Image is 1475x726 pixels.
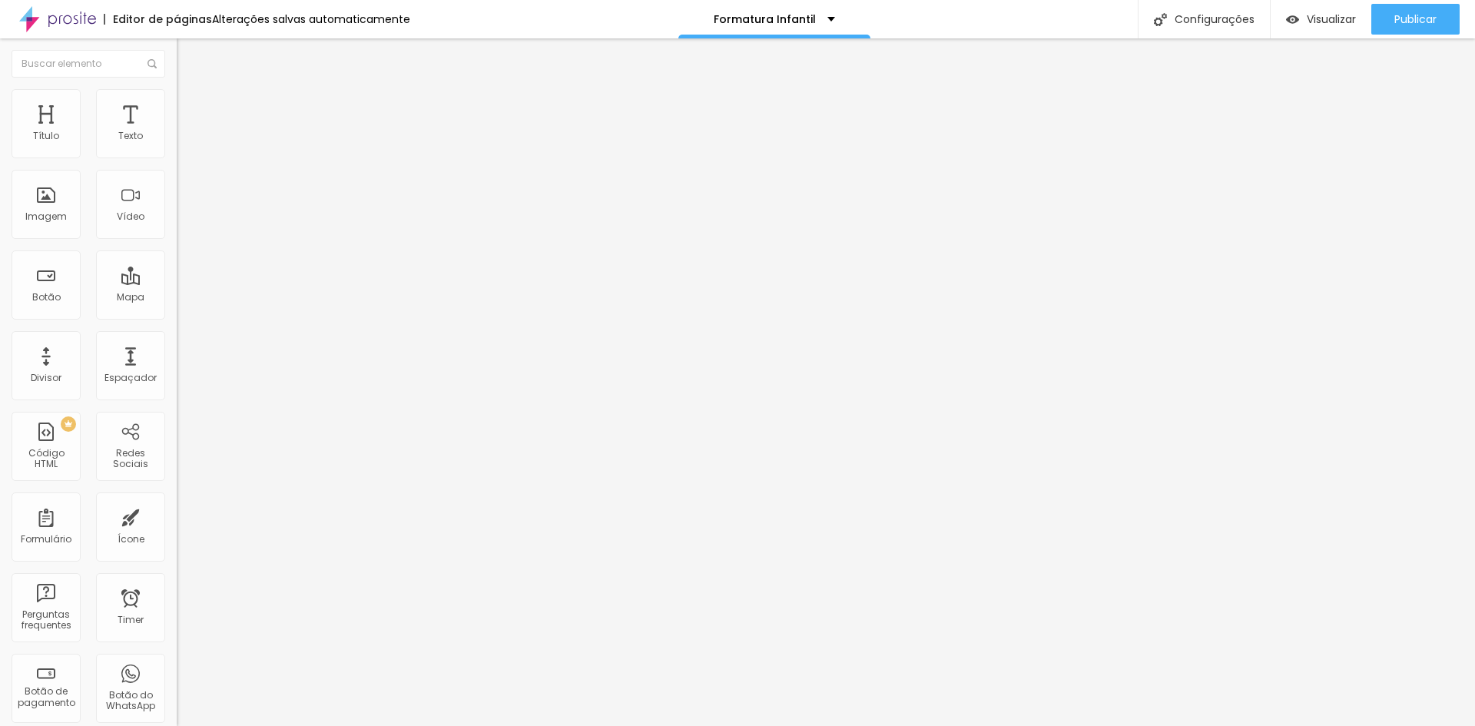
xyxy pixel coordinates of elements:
[714,14,816,25] p: Formatura Infantil
[33,131,59,141] div: Título
[177,38,1475,726] iframe: Editor
[212,14,410,25] div: Alterações salvas automaticamente
[104,14,212,25] div: Editor de páginas
[21,534,71,545] div: Formulário
[1271,4,1371,35] button: Visualizar
[104,373,157,383] div: Espaçador
[31,373,61,383] div: Divisor
[117,292,144,303] div: Mapa
[15,609,76,632] div: Perguntas frequentes
[1394,13,1437,25] span: Publicar
[1371,4,1460,35] button: Publicar
[118,615,144,625] div: Timer
[100,448,161,470] div: Redes Sociais
[1307,13,1356,25] span: Visualizar
[147,59,157,68] img: Icone
[32,292,61,303] div: Botão
[118,131,143,141] div: Texto
[12,50,165,78] input: Buscar elemento
[100,690,161,712] div: Botão do WhatsApp
[118,534,144,545] div: Ícone
[117,211,144,222] div: Vídeo
[15,448,76,470] div: Código HTML
[25,211,67,222] div: Imagem
[15,686,76,708] div: Botão de pagamento
[1286,13,1299,26] img: view-1.svg
[1154,13,1167,26] img: Icone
